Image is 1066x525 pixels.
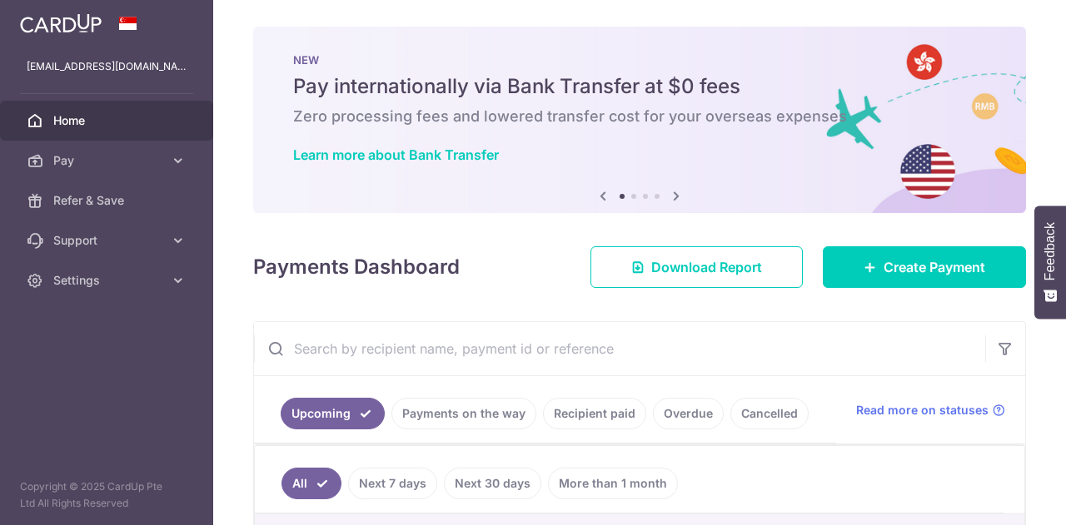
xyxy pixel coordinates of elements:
[27,58,187,75] p: [EMAIL_ADDRESS][DOMAIN_NAME]
[253,252,460,282] h4: Payments Dashboard
[53,152,163,169] span: Pay
[254,322,985,375] input: Search by recipient name, payment id or reference
[293,146,499,163] a: Learn more about Bank Transfer
[444,468,541,499] a: Next 30 days
[730,398,809,429] a: Cancelled
[281,468,341,499] a: All
[856,402,1005,419] a: Read more on statuses
[391,398,536,429] a: Payments on the way
[1034,206,1066,319] button: Feedback - Show survey
[823,246,1026,288] a: Create Payment
[348,468,437,499] a: Next 7 days
[53,232,163,249] span: Support
[53,192,163,209] span: Refer & Save
[653,398,724,429] a: Overdue
[281,398,385,429] a: Upcoming
[954,475,1049,517] iframe: Opens a widget where you can find more information
[651,257,762,277] span: Download Report
[548,468,678,499] a: More than 1 month
[590,246,803,288] a: Download Report
[1043,222,1058,280] span: Feedback
[293,73,986,100] h5: Pay internationally via Bank Transfer at $0 fees
[856,402,989,419] span: Read more on statuses
[253,27,1026,213] img: Bank transfer banner
[543,398,646,429] a: Recipient paid
[20,13,102,33] img: CardUp
[53,112,163,129] span: Home
[293,53,986,67] p: NEW
[884,257,985,277] span: Create Payment
[293,106,986,126] h6: Zero processing fees and lowered transfer cost for your overseas expenses
[53,272,163,289] span: Settings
